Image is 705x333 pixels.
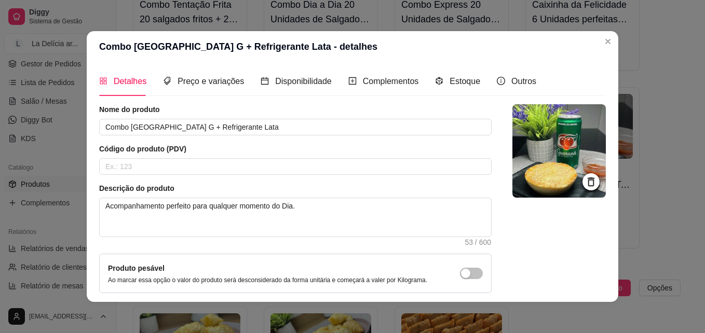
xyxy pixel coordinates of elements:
[114,77,146,86] span: Detalhes
[99,77,107,85] span: appstore
[275,77,332,86] span: Disponibilidade
[497,77,505,85] span: info-circle
[99,119,492,135] input: Ex.: Hamburguer de costela
[600,33,616,50] button: Close
[178,77,244,86] span: Preço e variações
[99,104,492,115] article: Nome do produto
[87,31,618,62] header: Combo [GEOGRAPHIC_DATA] G + Refrigerante Lata - detalhes
[108,264,165,272] label: Produto pesável
[450,77,480,86] span: Estoque
[348,77,357,85] span: plus-square
[108,276,427,284] p: Ao marcar essa opção o valor do produto será desconsiderado da forma unitária e começará a valer ...
[100,198,491,237] textarea: Acompanhamento perfeito para qualquer momento do Dia.
[99,158,492,175] input: Ex.: 123
[511,77,536,86] span: Outros
[99,144,492,154] article: Código do produto (PDV)
[99,183,492,193] article: Descrição do produto
[435,77,443,85] span: code-sandbox
[512,104,606,198] img: logo da loja
[261,77,269,85] span: calendar
[163,77,171,85] span: tags
[363,77,419,86] span: Complementos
